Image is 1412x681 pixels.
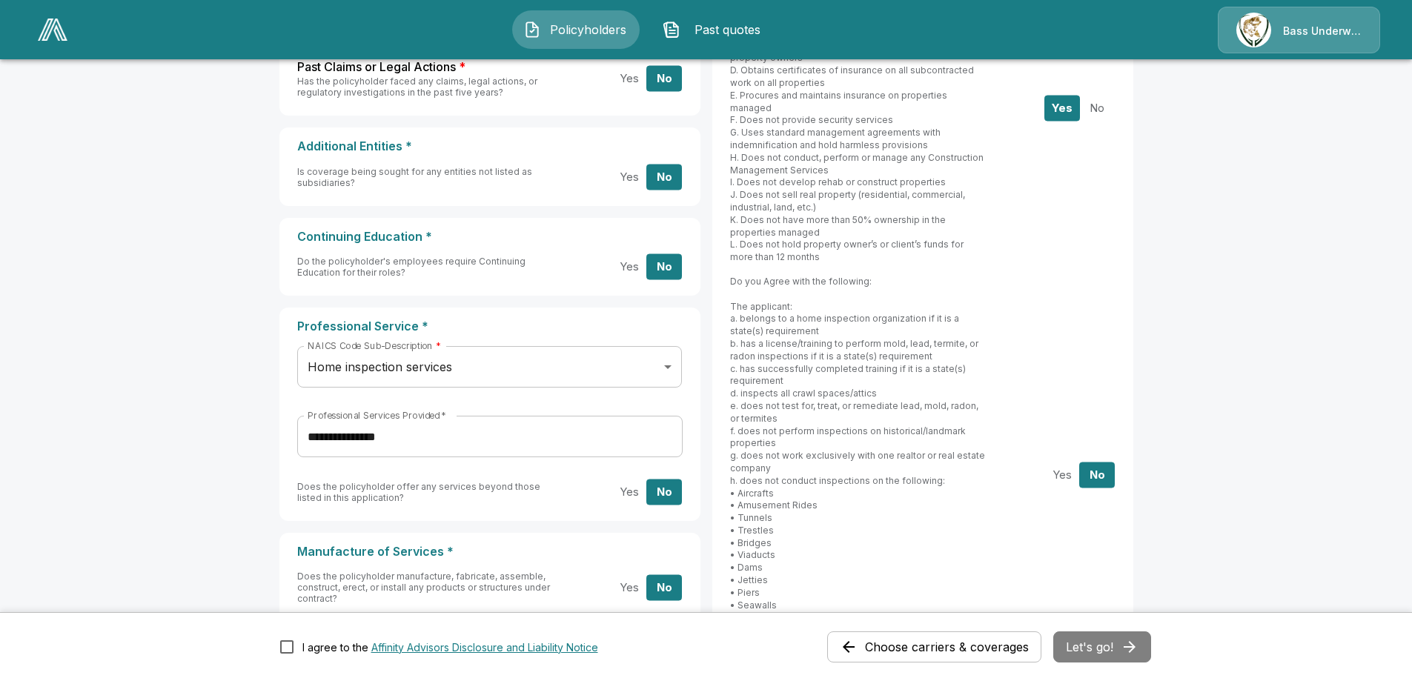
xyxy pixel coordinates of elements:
span: Past Claims or Legal Actions [297,59,456,76]
img: Policyholders Icon [523,21,541,39]
span: Past quotes [686,21,768,39]
img: AA Logo [38,19,67,41]
button: Yes [611,254,647,280]
span: Does the policyholder manufacture, fabricate, assemble, construct, erect, or install any products... [297,571,550,604]
button: No [646,254,682,280]
p: Continuing Education * [297,230,683,244]
button: No [646,164,682,190]
span: Has the policyholder faced any claims, legal actions, or regulatory investigations in the past fi... [297,76,537,98]
label: NAICS Code Sub-Description [308,339,440,352]
span: Does the policyholder offer any services beyond those listed in this application? [297,481,540,503]
button: No [1079,95,1115,121]
span: Do the policyholder's employees require Continuing Education for their roles? [297,256,526,278]
p: Manufacture of Services * [297,545,683,559]
button: Yes [611,164,647,190]
button: Yes [1044,95,1080,121]
button: I agree to the [371,640,598,655]
p: Professional Service * [297,319,683,333]
button: Policyholders IconPolicyholders [512,10,640,49]
div: I agree to the [302,640,598,655]
button: No [646,65,682,91]
label: Professional Services Provided [308,409,446,422]
button: Yes [611,65,647,91]
img: Past quotes Icon [663,21,680,39]
span: Policyholders [547,21,629,39]
span: Do you Agree with the following: The applicant: a. belongs to a home inspection organization if i... [730,276,985,673]
button: Yes [611,479,647,505]
p: Additional Entities * [297,139,683,153]
button: Yes [611,574,647,600]
button: Choose carriers & coverages [827,631,1041,662]
button: No [1079,462,1115,488]
button: No [646,479,682,505]
button: No [646,574,682,600]
button: Yes [1044,462,1080,488]
span: Is coverage being sought for any entities not listed as subsidiaries? [297,166,532,188]
div: Home inspection services [297,346,681,388]
button: Past quotes IconPast quotes [652,10,779,49]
